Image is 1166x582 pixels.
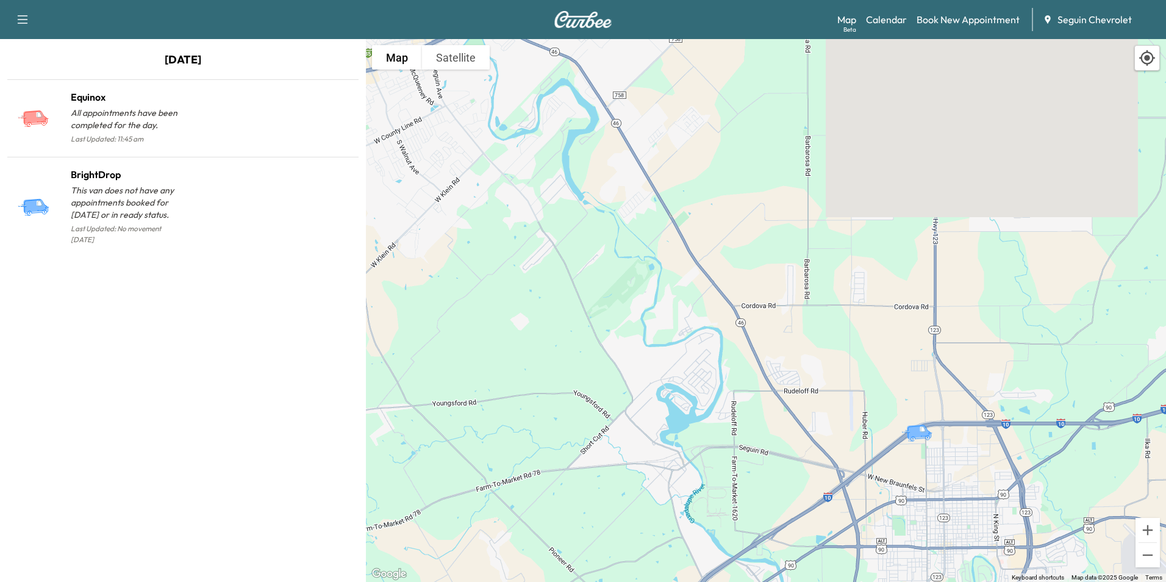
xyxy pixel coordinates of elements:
gmp-advanced-marker: BrightDrop [901,411,943,433]
h1: BrightDrop [71,167,183,182]
div: Recenter map [1134,45,1160,71]
span: Map data ©2025 Google [1071,574,1138,581]
a: MapBeta [837,12,856,27]
a: Book New Appointment [917,12,1020,27]
div: Beta [843,25,856,34]
button: Show satellite imagery [422,45,490,70]
h1: Equinox [71,90,183,104]
span: Seguin Chevrolet [1057,12,1132,27]
a: Open this area in Google Maps (opens a new window) [369,566,409,582]
img: Google [369,566,409,582]
p: This van does not have any appointments booked for [DATE] or in ready status. [71,184,183,221]
img: Curbee Logo [554,11,612,28]
a: Terms (opens in new tab) [1145,574,1162,581]
p: Last Updated: 11:45 am [71,131,183,147]
button: Show street map [372,45,422,70]
p: All appointments have been completed for the day. [71,107,183,131]
button: Zoom in [1136,518,1160,542]
button: Keyboard shortcuts [1012,573,1064,582]
p: Last Updated: No movement [DATE] [71,221,183,248]
button: Zoom out [1136,543,1160,567]
a: Calendar [866,12,907,27]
